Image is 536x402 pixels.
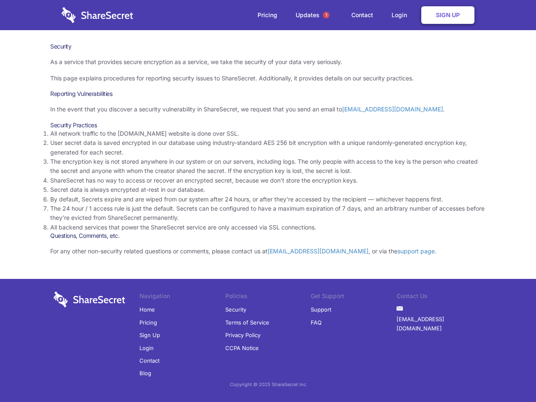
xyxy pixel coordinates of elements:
[397,313,482,335] a: [EMAIL_ADDRESS][DOMAIN_NAME]
[50,74,486,83] p: This page explains procedures for reporting security issues to ShareSecret. Additionally, it prov...
[50,185,486,194] li: Secret data is always encrypted at-rest in our database.
[397,291,482,303] li: Contact Us
[50,129,486,138] li: All network traffic to the [DOMAIN_NAME] website is done over SSL.
[421,6,474,24] a: Sign Up
[139,291,225,303] li: Navigation
[54,291,125,307] img: logo-wordmark-white-trans-d4663122ce5f474addd5e946df7df03e33cb6a1c49d2221995e7729f52c070b2.svg
[225,303,246,316] a: Security
[50,247,486,256] p: For any other non-security related questions or comments, please contact us at , or via the .
[50,90,486,98] h3: Reporting Vulnerabilities
[249,2,286,28] a: Pricing
[139,342,154,354] a: Login
[311,303,331,316] a: Support
[225,316,269,329] a: Terms of Service
[50,157,486,176] li: The encryption key is not stored anywhere in our system or on our servers, including logs. The on...
[50,121,486,129] h3: Security Practices
[50,138,486,157] li: User secret data is saved encrypted in our database using industry-standard AES 256 bit encryptio...
[139,354,160,367] a: Contact
[50,43,486,50] h1: Security
[50,204,486,223] li: The 24 hour / 1 access rule is just the default. Secrets can be configured to have a maximum expi...
[311,316,322,329] a: FAQ
[62,7,133,23] img: logo-wordmark-white-trans-d4663122ce5f474addd5e946df7df03e33cb6a1c49d2221995e7729f52c070b2.svg
[311,291,397,303] li: Get Support
[50,232,486,240] h3: Questions, Comments, etc.
[50,105,486,114] p: In the event that you discover a security vulnerability in ShareSecret, we request that you send ...
[50,223,486,232] li: All backend services that power the ShareSecret service are only accessed via SSL connections.
[225,291,311,303] li: Policies
[139,303,155,316] a: Home
[225,342,259,354] a: CCPA Notice
[383,2,420,28] a: Login
[50,195,486,204] li: By default, Secrets expire and are wiped from our system after 24 hours, or after they’re accesse...
[342,106,443,113] a: [EMAIL_ADDRESS][DOMAIN_NAME]
[50,176,486,185] li: ShareSecret has no way to access or recover an encrypted secret, because we don’t store the encry...
[225,329,260,341] a: Privacy Policy
[139,329,160,341] a: Sign Up
[50,57,486,67] p: As a service that provides secure encryption as a service, we take the security of your data very...
[343,2,381,28] a: Contact
[139,316,157,329] a: Pricing
[397,247,435,255] a: support page
[268,247,368,255] a: [EMAIL_ADDRESS][DOMAIN_NAME]
[139,367,151,379] a: Blog
[323,12,330,18] span: 1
